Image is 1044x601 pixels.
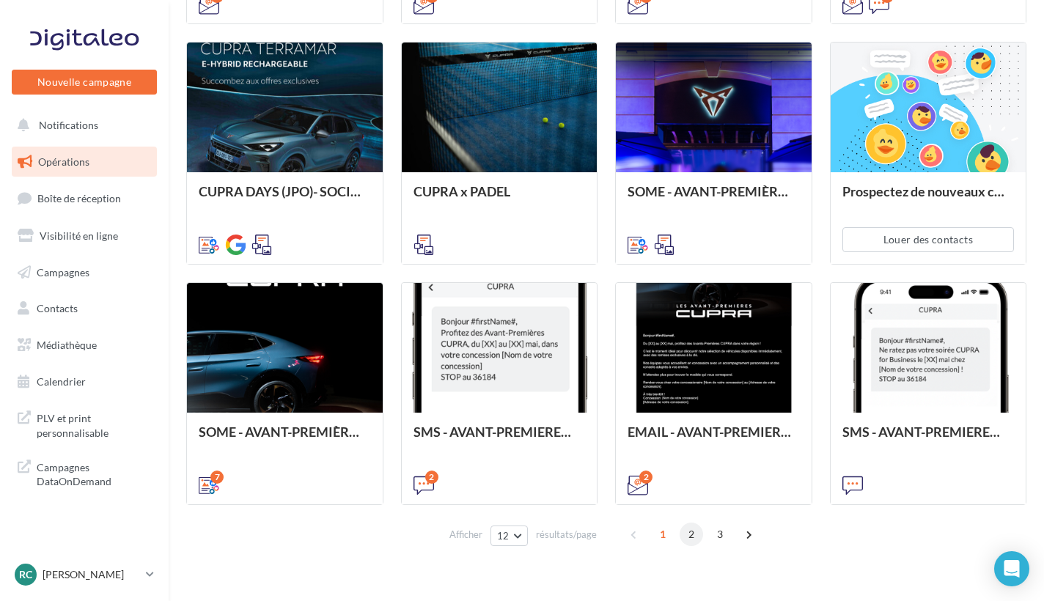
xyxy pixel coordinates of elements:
span: résultats/page [536,528,597,542]
a: RC [PERSON_NAME] [12,561,157,589]
div: SMS - AVANT-PREMIERES CUPRA PART (VENTES PRIVEES) [413,424,586,454]
a: Campagnes [9,257,160,288]
a: Médiathèque [9,330,160,361]
span: 12 [497,530,510,542]
div: CUPRA x PADEL [413,184,586,213]
button: Louer des contacts [842,227,1015,252]
button: Notifications [9,110,154,141]
a: Boîte de réception [9,182,160,214]
span: Médiathèque [37,339,97,351]
a: Campagnes DataOnDemand [9,451,160,495]
div: SMS - AVANT-PREMIERES CUPRA FOR BUSINESS (VENTES PRIVEES) [842,424,1015,454]
a: Opérations [9,147,160,177]
a: Calendrier [9,366,160,397]
span: Boîte de réception [37,192,121,204]
a: PLV et print personnalisable [9,402,160,446]
div: SOME - AVANT-PREMIÈRES CUPRA PART (VENTES PRIVEES) [199,424,371,454]
div: SOME - AVANT-PREMIÈRES CUPRA FOR BUSINESS (VENTES PRIVEES) [628,184,800,213]
span: RC [19,567,32,582]
div: CUPRA DAYS (JPO)- SOCIAL MEDIA [199,184,371,213]
span: Calendrier [37,375,86,388]
span: Campagnes DataOnDemand [37,457,151,489]
span: Notifications [39,119,98,131]
span: 3 [708,523,732,546]
a: Contacts [9,293,160,324]
div: Prospectez de nouveaux contacts [842,184,1015,213]
span: Afficher [449,528,482,542]
button: 12 [490,526,528,546]
span: Visibilité en ligne [40,229,118,242]
span: Contacts [37,302,78,314]
div: 7 [210,471,224,484]
span: Campagnes [37,265,89,278]
div: Open Intercom Messenger [994,551,1029,586]
span: Opérations [38,155,89,168]
p: [PERSON_NAME] [43,567,140,582]
span: PLV et print personnalisable [37,408,151,440]
div: EMAIL - AVANT-PREMIERES CUPRA PART (VENTES PRIVEES) [628,424,800,454]
span: 1 [651,523,674,546]
div: 2 [425,471,438,484]
a: Visibilité en ligne [9,221,160,251]
div: 2 [639,471,652,484]
button: Nouvelle campagne [12,70,157,95]
span: 2 [680,523,703,546]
